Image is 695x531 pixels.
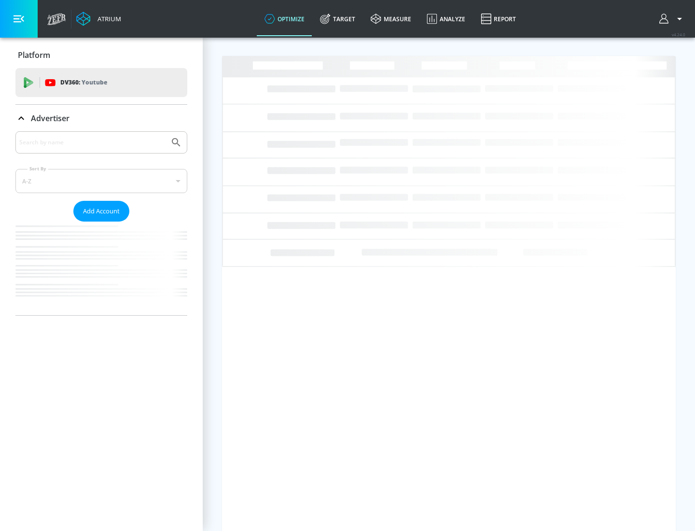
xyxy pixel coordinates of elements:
a: optimize [257,1,312,36]
span: v 4.24.0 [672,32,685,37]
a: measure [363,1,419,36]
div: A-Z [15,169,187,193]
nav: list of Advertiser [15,222,187,315]
a: Atrium [76,12,121,26]
a: Report [473,1,524,36]
label: Sort By [28,166,48,172]
p: DV360: [60,77,107,88]
input: Search by name [19,136,166,149]
p: Youtube [82,77,107,87]
span: Add Account [83,206,120,217]
div: Advertiser [15,131,187,315]
div: Atrium [94,14,121,23]
div: Advertiser [15,105,187,132]
div: DV360: Youtube [15,68,187,97]
a: Analyze [419,1,473,36]
a: Target [312,1,363,36]
p: Platform [18,50,50,60]
p: Advertiser [31,113,69,124]
div: Platform [15,42,187,69]
button: Add Account [73,201,129,222]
